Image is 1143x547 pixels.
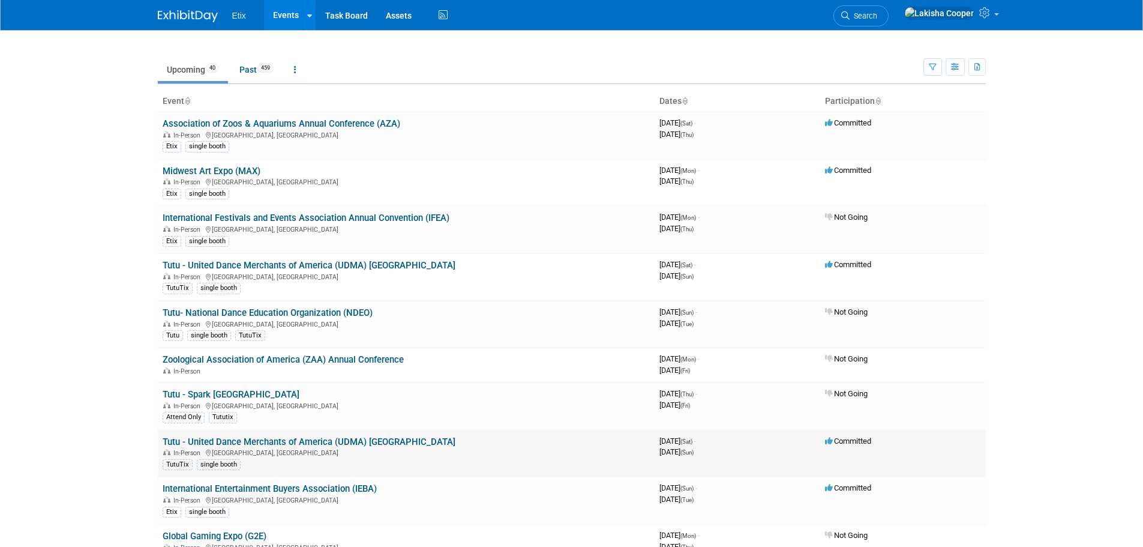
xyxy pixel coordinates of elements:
[209,412,237,423] div: Tututix
[833,5,889,26] a: Search
[163,402,170,408] img: In-Person Event
[185,189,229,199] div: single booth
[680,367,690,374] span: (Fri)
[184,96,190,106] a: Sort by Event Name
[163,260,455,271] a: Tutu - United Dance Merchants of America (UDMA) [GEOGRAPHIC_DATA]
[163,273,170,279] img: In-Person Event
[232,11,246,20] span: Etix
[206,64,219,73] span: 40
[825,118,871,127] span: Committed
[659,166,700,175] span: [DATE]
[659,389,697,398] span: [DATE]
[680,485,694,492] span: (Sun)
[680,356,696,363] span: (Mon)
[695,389,697,398] span: -
[680,497,694,503] span: (Tue)
[825,354,868,363] span: Not Going
[659,271,694,280] span: [DATE]
[825,166,871,175] span: Committed
[163,271,650,281] div: [GEOGRAPHIC_DATA], [GEOGRAPHIC_DATA]
[659,354,700,363] span: [DATE]
[163,226,170,232] img: In-Person Event
[163,531,266,542] a: Global Gaming Expo (G2E)
[173,226,204,234] span: In-Person
[163,437,455,447] a: Tutu - United Dance Merchants of America (UDMA) [GEOGRAPHIC_DATA]
[163,483,377,494] a: International Entertainment Buyers Association (IEBA)
[158,10,218,22] img: ExhibitDay
[698,354,700,363] span: -
[680,168,696,174] span: (Mon)
[825,483,871,492] span: Committed
[655,91,820,112] th: Dates
[698,531,700,540] span: -
[695,307,697,316] span: -
[659,531,700,540] span: [DATE]
[163,307,373,318] a: Tutu- National Dance Education Organization (NDEO)
[257,64,274,73] span: 459
[659,260,696,269] span: [DATE]
[659,213,700,222] span: [DATE]
[163,166,260,177] a: Midwest Art Expo (MAX)
[185,507,229,518] div: single booth
[680,533,696,539] span: (Mon)
[875,96,881,106] a: Sort by Participation Type
[230,58,283,81] a: Past459
[163,224,650,234] div: [GEOGRAPHIC_DATA], [GEOGRAPHIC_DATA]
[173,367,204,375] span: In-Person
[158,91,655,112] th: Event
[163,447,650,457] div: [GEOGRAPHIC_DATA], [GEOGRAPHIC_DATA]
[163,178,170,184] img: In-Person Event
[659,447,694,456] span: [DATE]
[163,189,181,199] div: Etix
[163,130,650,139] div: [GEOGRAPHIC_DATA], [GEOGRAPHIC_DATA]
[163,321,170,327] img: In-Person Event
[680,309,694,316] span: (Sun)
[163,497,170,503] img: In-Person Event
[680,449,694,456] span: (Sun)
[680,402,690,409] span: (Fri)
[173,449,204,457] span: In-Person
[825,531,868,540] span: Not Going
[173,178,204,186] span: In-Person
[825,213,868,222] span: Not Going
[185,141,229,152] div: single booth
[698,166,700,175] span: -
[659,483,697,492] span: [DATE]
[659,224,694,233] span: [DATE]
[680,321,694,327] span: (Tue)
[235,330,265,341] div: TutuTix
[659,319,694,328] span: [DATE]
[173,131,204,139] span: In-Person
[825,307,868,316] span: Not Going
[163,367,170,373] img: In-Person Event
[659,366,690,375] span: [DATE]
[659,130,694,139] span: [DATE]
[163,118,400,129] a: Association of Zoos & Aquariums Annual Conference (AZA)
[659,437,696,446] span: [DATE]
[680,226,694,232] span: (Thu)
[163,236,181,247] div: Etix
[659,495,694,504] span: [DATE]
[825,260,871,269] span: Committed
[163,330,183,341] div: Tutu
[163,459,193,470] div: TutuTix
[197,459,241,470] div: single booth
[825,437,871,446] span: Committed
[163,283,193,294] div: TutuTix
[659,307,697,316] span: [DATE]
[825,389,868,398] span: Not Going
[173,402,204,410] span: In-Person
[694,118,696,127] span: -
[659,177,694,186] span: [DATE]
[694,437,696,446] span: -
[163,389,299,400] a: Tutu - Spark [GEOGRAPHIC_DATA]
[185,236,229,247] div: single booth
[682,96,688,106] a: Sort by Start Date
[163,507,181,518] div: Etix
[820,91,986,112] th: Participation
[680,131,694,138] span: (Thu)
[680,273,694,280] span: (Sun)
[659,118,696,127] span: [DATE]
[680,214,696,221] span: (Mon)
[680,438,692,445] span: (Sat)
